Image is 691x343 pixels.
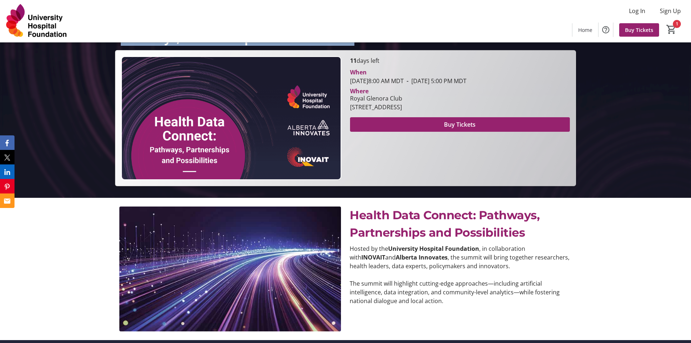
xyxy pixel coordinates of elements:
span: Buy Tickets [625,26,653,34]
span: Buy Tickets [444,120,476,129]
button: Log In [623,5,651,17]
button: Sign Up [654,5,687,17]
img: Campaign CTA Media Photo [121,56,341,180]
button: Help [599,23,613,37]
img: undefined [119,207,341,331]
span: - [404,77,411,85]
span: 11 [350,57,357,65]
button: Buy Tickets [350,117,570,132]
p: The summit will highlight cutting-edge approaches—including artificial intelligence, data integra... [350,279,571,305]
span: [DATE] 5:00 PM MDT [404,77,466,85]
span: Log In [629,7,645,15]
span: Health Data Connect: Pathways, Partnerships and Possibilities [350,208,539,240]
p: Pathways, Partnerships and Possibilities [121,32,570,44]
div: [STREET_ADDRESS] [350,103,402,111]
strong: INOVAIT [361,253,385,261]
a: Home [572,23,598,37]
p: Hosted by the , in collaboration with and , the summit will bring together researchers, health le... [350,244,571,270]
span: [DATE] 8:00 AM MDT [350,77,404,85]
div: Where [350,88,369,94]
a: Buy Tickets [619,23,659,37]
span: Home [578,26,592,34]
div: When [350,68,367,77]
p: days left [350,56,570,65]
span: Sign Up [660,7,681,15]
button: Cart [665,23,678,36]
strong: University Hospital Foundation [388,245,479,253]
img: University Hospital Foundation's Logo [4,3,69,39]
strong: Alberta Innovates [396,253,448,261]
div: Royal Glenora Club [350,94,402,103]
